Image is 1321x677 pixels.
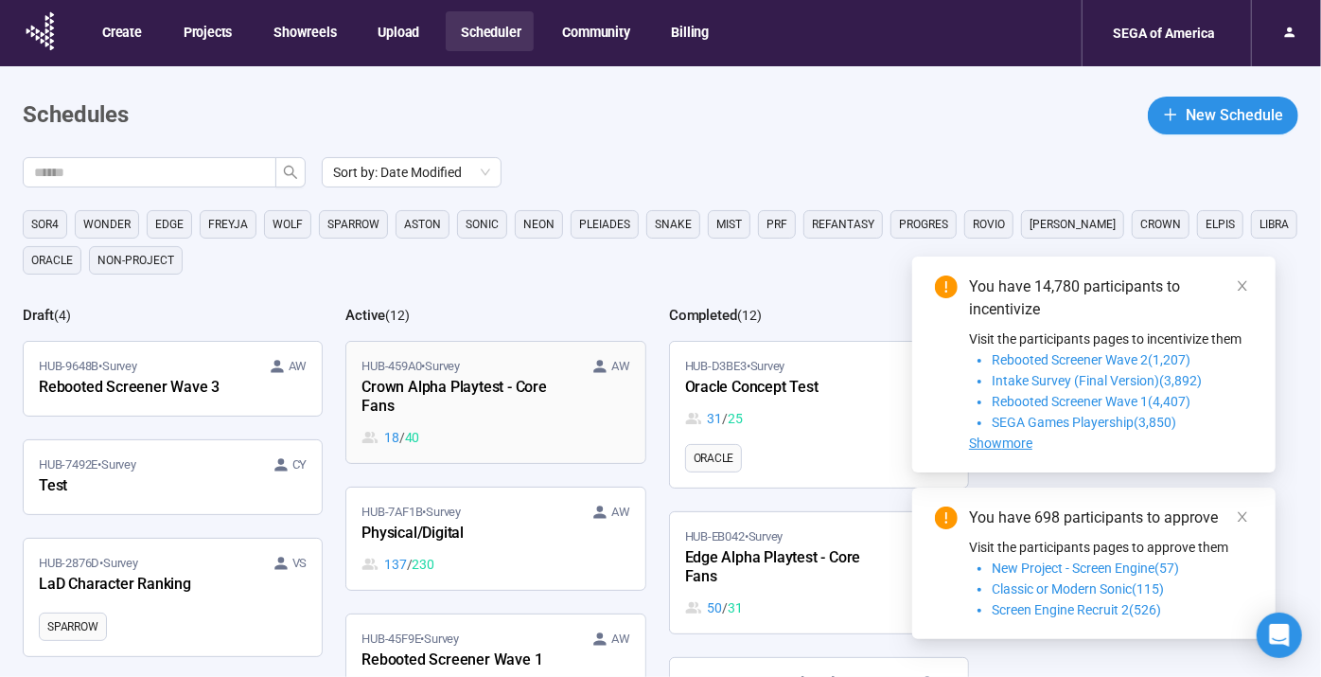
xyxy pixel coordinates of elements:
span: PRF [766,215,787,234]
span: SPARROW [47,617,98,636]
span: Wonder [83,215,131,234]
a: HUB-2876D•Survey VSLaD Character RankingSPARROW [24,539,322,656]
div: Edge Alpha Playtest - Core Fans [685,546,893,590]
span: plus [1163,107,1178,122]
span: exclamation-circle [935,507,958,529]
span: ( 12 ) [385,308,410,323]
span: AW [611,503,630,522]
span: sor4 [31,215,59,234]
span: ORACLE [31,251,73,270]
span: close [1236,279,1249,293]
div: Open Intercom Messenger [1257,613,1302,658]
span: HUB-9648B • Survey [39,357,137,376]
span: NON-PROJECT [97,251,174,270]
span: close [1236,510,1249,524]
button: Showreels [258,11,349,51]
span: HUB-EB042 • Survey [685,527,784,546]
span: ( 4 ) [54,308,71,323]
div: You have 14,780 participants to incentivize [969,276,1253,321]
div: Crown Alpha Playtest - Core Fans [361,376,570,419]
span: ELPIS [1206,215,1235,234]
div: You have 698 participants to approve [969,507,1253,529]
h2: Active [345,307,385,324]
button: Community [547,11,643,51]
span: CROWN [1140,215,1181,234]
button: search [275,157,306,187]
span: 230 [413,554,434,575]
span: Rebooted Screener Wave 2(1,207) [992,352,1190,367]
span: AW [611,357,630,376]
a: HUB-D3BE3•Survey AWOracle Concept Test31 / 25ORACLE [670,342,968,488]
span: NEON [523,215,555,234]
span: CY [292,455,308,474]
span: ( 12 ) [738,308,763,323]
span: PROGRES [899,215,948,234]
span: Intake Survey (Final Version)(3,892) [992,373,1202,388]
div: SEGA of America [1101,15,1226,51]
span: HUB-7AF1B • Survey [361,503,461,522]
div: Physical/Digital [361,522,570,546]
span: Screen Engine Recruit 2(526) [992,602,1161,617]
span: AW [289,357,308,376]
span: [PERSON_NAME] [1030,215,1116,234]
a: HUB-7AF1B•Survey AWPhysical/Digital137 / 230 [346,488,644,590]
div: Oracle Concept Test [685,376,893,401]
span: / [722,597,728,618]
span: Sort by: Date Modified [333,158,490,187]
span: Edge [155,215,184,234]
span: PLEIADES [579,215,630,234]
span: REFANTASY [812,215,874,234]
span: search [283,165,298,180]
button: Projects [168,11,245,51]
div: Rebooted Screener Wave 1 [361,649,570,673]
div: Rebooted Screener Wave 3 [39,376,247,401]
span: Showmore [969,436,1032,451]
span: SONIC [466,215,499,234]
span: exclamation-circle [935,276,958,298]
span: / [399,427,405,448]
h2: Draft [23,307,54,324]
span: VS [292,554,308,573]
a: HUB-7492E•Survey CYTest [24,440,322,514]
span: HUB-7492E • Survey [39,455,136,474]
span: Classic or Modern Sonic(115) [992,581,1164,597]
a: HUB-9648B•Survey AWRebooted Screener Wave 3 [24,342,322,416]
h2: Completed [669,307,738,324]
span: WOLF [273,215,303,234]
h1: Schedules [23,98,129,134]
button: Upload [362,11,432,51]
span: / [722,408,728,429]
a: HUB-EB042•Survey AWEdge Alpha Playtest - Core Fans50 / 31 [670,512,968,633]
span: MIST [716,215,742,234]
span: HUB-45F9E • Survey [361,630,459,649]
a: HUB-459A0•Survey AWCrown Alpha Playtest - Core Fans18 / 40 [346,342,644,463]
span: 31 [728,597,743,618]
span: ROVIO [973,215,1005,234]
span: 25 [728,408,743,429]
span: / [407,554,413,575]
div: 31 [685,408,743,429]
span: SEGA Games Playership(3,850) [992,415,1176,430]
div: Test [39,474,247,499]
p: Visit the participants pages to incentivize them [969,329,1253,349]
button: Billing [657,11,723,51]
span: HUB-D3BE3 • Survey [685,357,785,376]
div: 137 [361,554,434,575]
span: Rebooted Screener Wave 1(4,407) [992,394,1190,409]
span: New Schedule [1186,103,1283,127]
div: 50 [685,597,743,618]
p: Visit the participants pages to approve them [969,537,1253,558]
span: ASTON [404,215,441,234]
span: HUB-2876D • Survey [39,554,138,573]
span: 40 [405,427,420,448]
button: Scheduler [446,11,534,51]
span: SPARROW [327,215,379,234]
span: AW [611,630,630,649]
div: 18 [361,427,419,448]
span: New Project - Screen Engine(57) [992,561,1179,576]
span: FREYJA [208,215,248,234]
div: LaD Character Ranking [39,573,247,597]
span: HUB-459A0 • Survey [361,357,460,376]
button: plusNew Schedule [1148,97,1298,134]
span: ORACLE [694,449,734,468]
